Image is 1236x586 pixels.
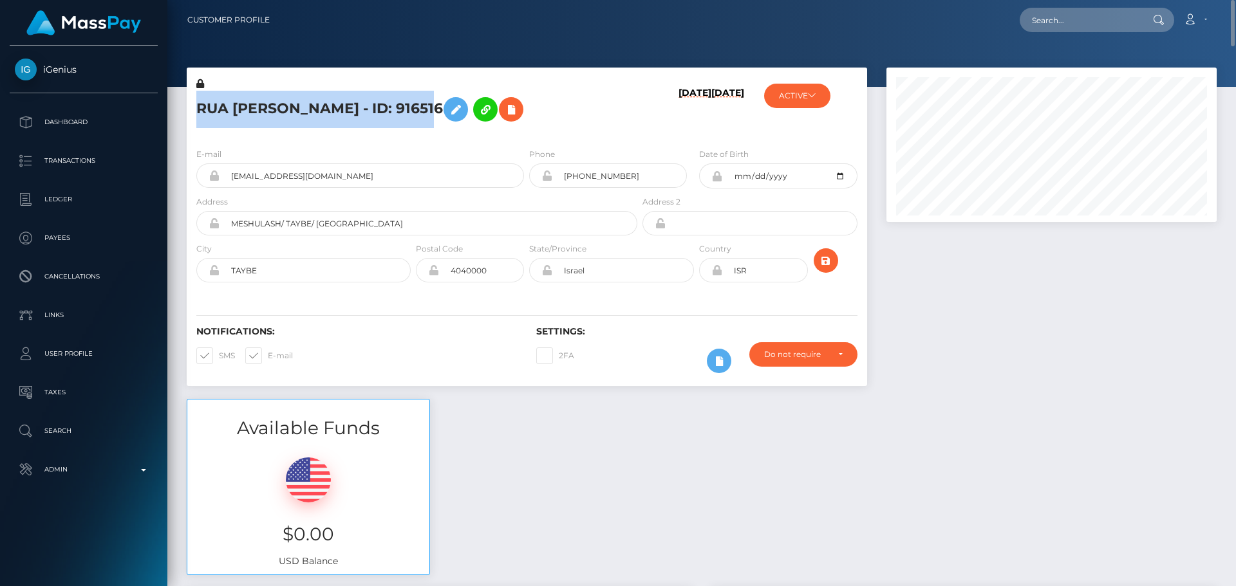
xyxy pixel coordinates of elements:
[15,59,37,80] img: iGenius
[15,190,153,209] p: Ledger
[10,376,158,408] a: Taxes
[187,6,270,33] a: Customer Profile
[536,347,574,364] label: 2FA
[196,196,228,208] label: Address
[10,64,158,75] span: iGenius
[15,460,153,479] p: Admin
[196,91,630,128] h5: RUA [PERSON_NAME] - ID: 916516
[15,383,153,402] p: Taxes
[10,106,158,138] a: Dashboard
[187,441,429,574] div: USD Balance
[245,347,293,364] label: E-mail
[15,267,153,286] p: Cancellations
[187,416,429,441] h3: Available Funds
[699,243,731,255] label: Country
[10,338,158,370] a: User Profile
[764,84,830,108] button: ACTIVE
[26,10,141,35] img: MassPay Logo
[10,222,158,254] a: Payees
[15,306,153,325] p: Links
[10,145,158,177] a: Transactions
[196,326,517,337] h6: Notifications:
[529,243,586,255] label: State/Province
[15,344,153,363] p: User Profile
[15,228,153,248] p: Payees
[536,326,857,337] h6: Settings:
[15,151,153,170] p: Transactions
[529,149,555,160] label: Phone
[10,261,158,293] a: Cancellations
[1020,8,1141,32] input: Search...
[196,243,212,255] label: City
[764,349,828,360] div: Do not require
[749,342,857,367] button: Do not require
[642,196,680,208] label: Address 2
[196,347,235,364] label: SMS
[15,421,153,441] p: Search
[416,243,463,255] label: Postal Code
[711,87,744,133] h6: [DATE]
[10,453,158,486] a: Admin
[196,149,221,160] label: E-mail
[10,183,158,215] a: Ledger
[286,457,331,502] img: USD.png
[10,299,158,331] a: Links
[197,522,420,547] h3: $0.00
[679,87,711,133] h6: [DATE]
[15,113,153,132] p: Dashboard
[10,415,158,447] a: Search
[699,149,749,160] label: Date of Birth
